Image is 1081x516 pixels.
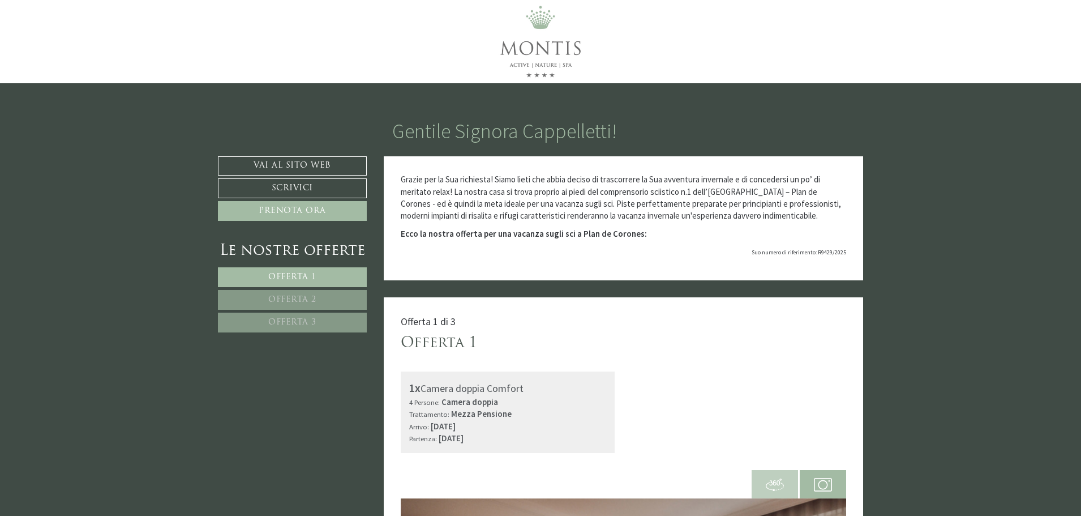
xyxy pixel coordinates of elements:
[409,434,437,443] small: Partenza:
[218,241,367,262] div: Le nostre offerte
[409,380,607,396] div: Camera doppia Comfort
[401,228,647,239] strong: Ecco la nostra offerta per una vacanza sugli sci a Plan de Corones:
[268,273,316,282] span: Offerta 1
[409,422,429,431] small: Arrivo:
[218,178,367,198] a: Scrivici
[431,421,456,432] b: [DATE]
[409,381,421,395] b: 1x
[401,173,847,222] p: Grazie per la Sua richiesta! Siamo lieti che abbia deciso di trascorrere la Sua avventura inverna...
[218,156,367,176] a: Vai al sito web
[439,433,464,443] b: [DATE]
[451,408,512,419] b: Mezza Pensione
[218,201,367,221] a: Prenota ora
[268,296,316,304] span: Offerta 2
[409,398,440,407] small: 4 Persone:
[814,476,832,494] img: camera.svg
[441,396,498,407] b: Camera doppia
[766,476,784,494] img: 360-grad.svg
[409,410,449,419] small: Trattamento:
[268,318,316,327] span: Offerta 3
[392,120,617,143] h1: Gentile Signora Cappelletti!
[401,315,456,328] span: Offerta 1 di 3
[401,333,477,354] div: Offerta 1
[752,249,846,256] span: Suo numero di riferimento: R9429/2025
